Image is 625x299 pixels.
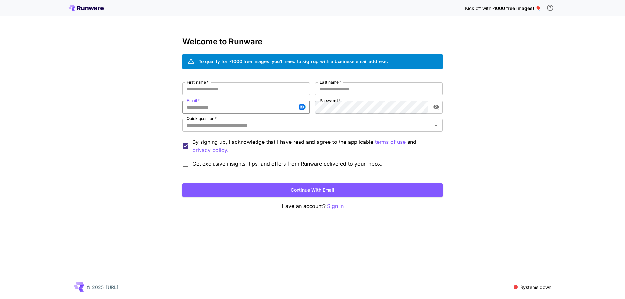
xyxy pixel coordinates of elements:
button: toggle password visibility [430,101,442,113]
button: Continue with email [182,183,443,197]
button: Open [431,121,440,130]
button: By signing up, I acknowledge that I have read and agree to the applicable and privacy policy. [375,138,406,146]
div: To qualify for ~1000 free images, you’ll need to sign up with a business email address. [199,58,388,65]
h3: Welcome to Runware [182,37,443,46]
p: Systems down [520,284,551,291]
label: Last name [320,79,341,85]
button: By signing up, I acknowledge that I have read and agree to the applicable terms of use and [192,146,229,154]
p: By signing up, I acknowledge that I have read and agree to the applicable and [192,138,437,154]
p: Have an account? [182,202,443,210]
span: Kick off with [465,6,491,11]
button: In order to qualify for free credit, you need to sign up with a business email address and click ... [544,1,557,14]
label: First name [187,79,209,85]
label: Email [187,98,200,103]
span: Get exclusive insights, tips, and offers from Runware delivered to your inbox. [192,160,382,168]
label: Quick question [187,116,217,121]
p: terms of use [375,138,406,146]
p: © 2025, [URL] [87,284,118,291]
p: privacy policy. [192,146,229,154]
button: Sign in [327,202,344,210]
span: ~1000 free images! 🎈 [491,6,541,11]
label: Password [320,98,340,103]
